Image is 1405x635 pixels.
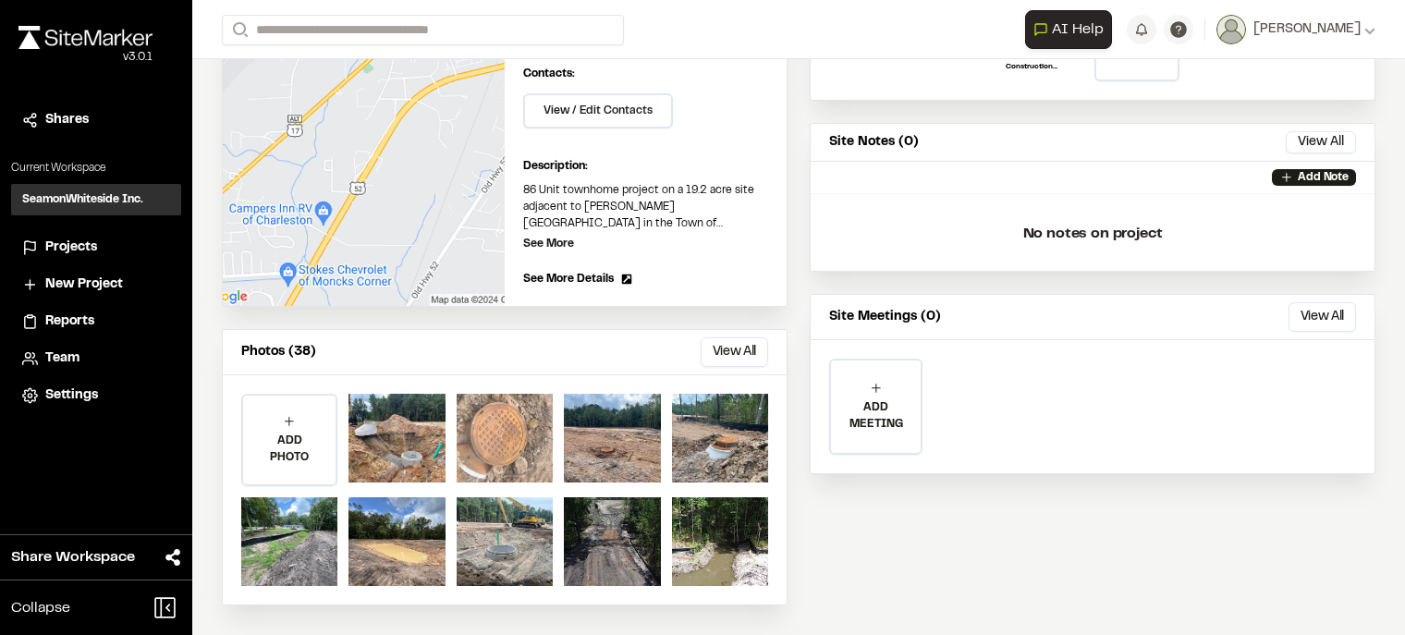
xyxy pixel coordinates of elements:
a: Reports [22,311,170,332]
h3: SeamonWhiteside Inc. [22,191,143,208]
div: Oh geez...please don't... [18,49,153,66]
p: See More [523,236,574,252]
p: Construction Administration Field Representative [1006,62,1057,73]
p: Site Meetings (0) [829,307,941,327]
span: New Project [45,275,123,295]
button: View / Edit Contacts [523,93,673,128]
span: Projects [45,238,97,258]
a: Shares [22,110,170,130]
p: ADD MEETING [831,399,921,433]
span: [PERSON_NAME] [1253,19,1361,40]
span: Share Workspace [11,546,135,568]
p: ADD PHOTO [243,433,336,466]
p: Photos (38) [241,342,316,362]
button: Search [222,15,255,45]
span: Team [45,348,79,369]
img: User [1216,15,1246,44]
span: Settings [45,385,98,406]
button: [PERSON_NAME] [1216,15,1375,44]
p: Description: [523,158,768,175]
a: Team [22,348,170,369]
p: Site Notes (0) [829,132,919,153]
p: No notes on project [825,204,1360,263]
span: Shares [45,110,89,130]
p: Add Note [1298,169,1349,186]
button: View All [1286,131,1356,153]
a: Settings [22,385,170,406]
p: Current Workspace [11,160,181,177]
img: rebrand.png [18,26,153,49]
a: New Project [22,275,170,295]
button: View All [701,337,768,367]
button: Open AI Assistant [1025,10,1112,49]
a: Projects [22,238,170,258]
button: View All [1289,302,1356,332]
div: Open AI Assistant [1025,10,1119,49]
span: Collapse [11,597,70,619]
span: AI Help [1052,18,1104,41]
p: Contacts: [523,66,575,82]
p: 86 Unit townhome project on a 19.2 acre site adjacent to [PERSON_NAME][GEOGRAPHIC_DATA] in the To... [523,182,768,232]
span: See More Details [523,271,614,287]
span: Reports [45,311,94,332]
